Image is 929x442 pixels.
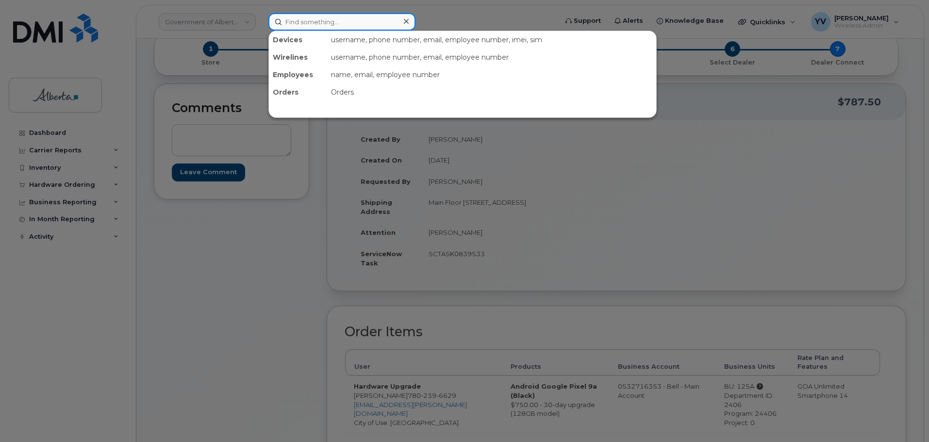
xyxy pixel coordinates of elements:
[269,66,327,83] div: Employees
[327,83,656,101] div: Orders
[327,49,656,66] div: username, phone number, email, employee number
[327,66,656,83] div: name, email, employee number
[269,31,327,49] div: Devices
[269,49,327,66] div: Wirelines
[269,83,327,101] div: Orders
[268,13,415,31] input: Find something...
[327,31,656,49] div: username, phone number, email, employee number, imei, sim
